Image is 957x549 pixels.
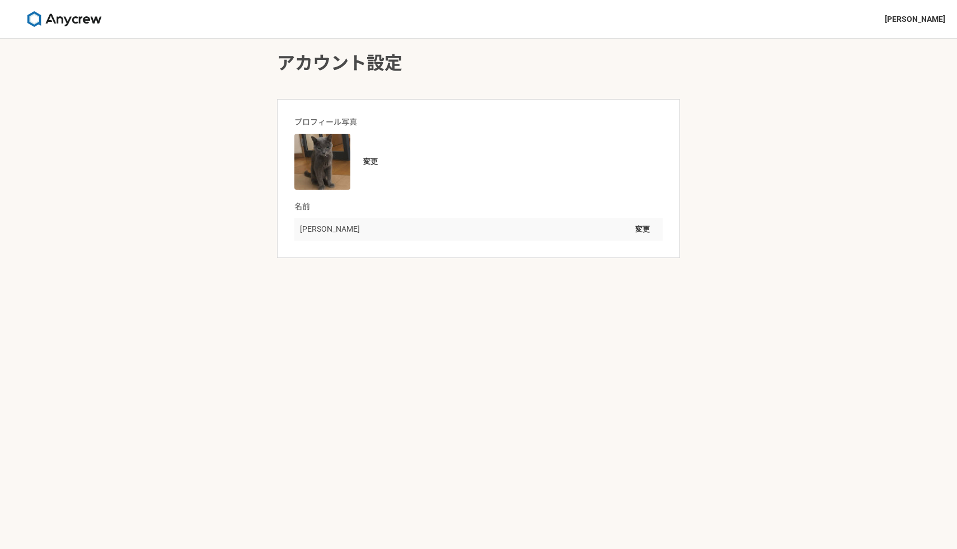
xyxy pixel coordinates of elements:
[277,50,680,77] h1: アカウント設定
[876,8,954,30] button: [PERSON_NAME]
[294,201,663,213] h2: 名前
[628,220,657,238] button: 変更
[300,223,360,235] p: [PERSON_NAME]
[22,11,106,27] img: 8DqYSo04kwAAAAASUVORK5CYII=
[294,134,350,190] img: unnamed.jpg
[885,13,945,25] span: [PERSON_NAME]
[294,116,663,128] h2: プロフィール写真
[356,153,385,171] button: 変更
